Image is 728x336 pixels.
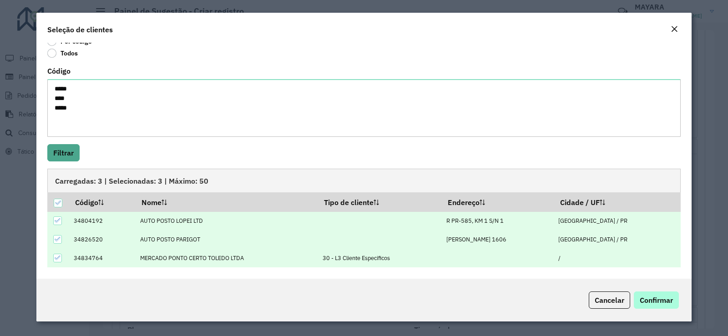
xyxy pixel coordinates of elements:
[69,230,135,249] td: 34826520
[47,24,113,35] h4: Seleção de clientes
[441,230,553,249] td: [PERSON_NAME] 1606
[318,249,441,267] td: 30 - L3 Cliente Especificos
[69,249,135,267] td: 34834764
[69,212,135,231] td: 34804192
[671,25,678,33] em: Fechar
[318,192,441,211] th: Tipo de cliente
[441,212,553,231] td: R PR-585, KM 1 S/N 1
[554,192,681,211] th: Cidade / UF
[135,212,318,231] td: AUTO POSTO LOPEI LTD
[47,144,80,161] button: Filtrar
[47,169,681,192] div: Carregadas: 3 | Selecionadas: 3 | Máximo: 50
[135,192,318,211] th: Nome
[589,291,630,309] button: Cancelar
[668,24,681,35] button: Close
[595,296,624,305] span: Cancelar
[47,65,71,76] label: Código
[640,296,673,305] span: Confirmar
[47,49,78,58] label: Todos
[441,192,553,211] th: Endereço
[135,249,318,267] td: MERCADO PONTO CERTO TOLEDO LTDA
[554,230,681,249] td: [GEOGRAPHIC_DATA] / PR
[135,230,318,249] td: AUTO POSTO PARIGOT
[634,291,679,309] button: Confirmar
[69,192,135,211] th: Código
[554,249,681,267] td: /
[554,212,681,231] td: [GEOGRAPHIC_DATA] / PR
